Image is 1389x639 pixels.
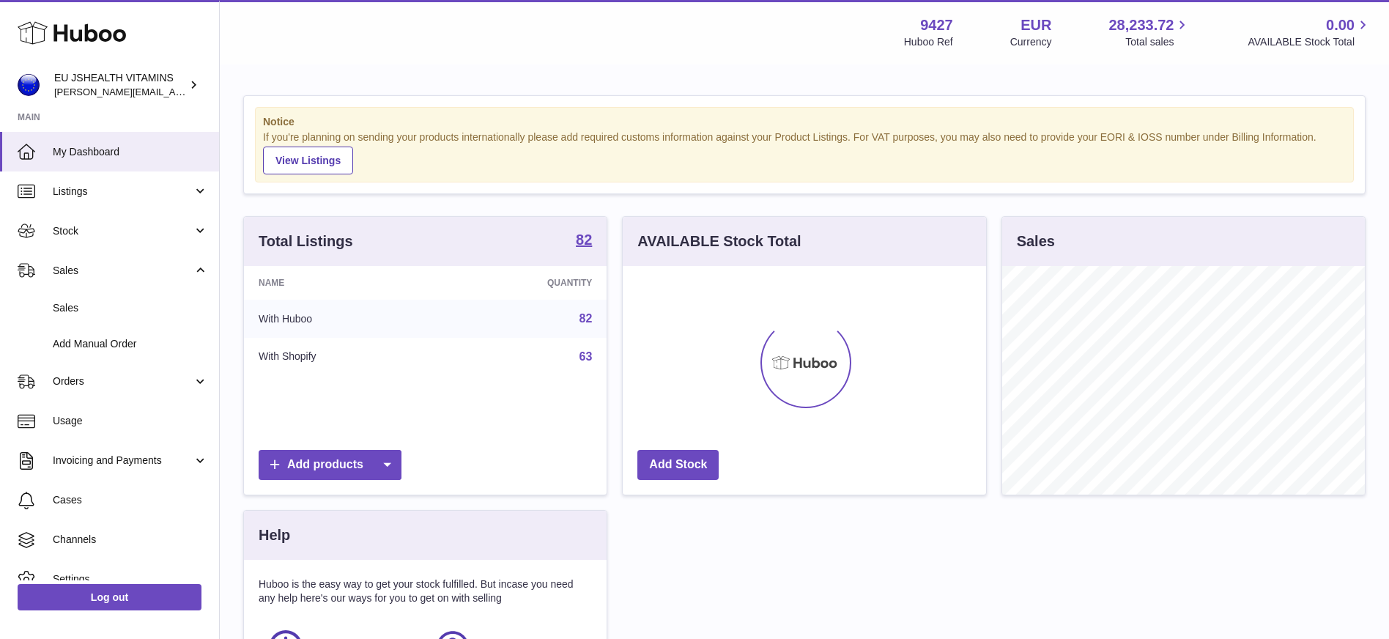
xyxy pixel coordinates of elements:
td: With Shopify [244,338,440,376]
span: My Dashboard [53,145,208,159]
strong: 82 [576,232,592,247]
a: Add Stock [637,450,719,480]
h3: Sales [1017,232,1055,251]
span: [PERSON_NAME][EMAIL_ADDRESS][DOMAIN_NAME] [54,86,294,97]
span: 28,233.72 [1108,15,1174,35]
span: Invoicing and Payments [53,454,193,468]
a: Add products [259,450,401,480]
a: 28,233.72 Total sales [1108,15,1190,49]
span: Total sales [1125,35,1190,49]
a: View Listings [263,147,353,174]
span: Add Manual Order [53,337,208,351]
span: Orders [53,374,193,388]
div: EU JSHEALTH VITAMINS [54,71,186,99]
div: Huboo Ref [904,35,953,49]
span: Channels [53,533,208,547]
img: laura@jessicasepel.com [18,74,40,96]
span: Cases [53,493,208,507]
h3: Help [259,525,290,545]
span: Usage [53,414,208,428]
strong: 9427 [920,15,953,35]
h3: Total Listings [259,232,353,251]
a: 63 [579,350,593,363]
span: Stock [53,224,193,238]
h3: AVAILABLE Stock Total [637,232,801,251]
td: With Huboo [244,300,440,338]
span: AVAILABLE Stock Total [1248,35,1371,49]
span: 0.00 [1326,15,1355,35]
a: 82 [579,312,593,325]
div: Currency [1010,35,1052,49]
span: Sales [53,301,208,315]
p: Huboo is the easy way to get your stock fulfilled. But incase you need any help here's our ways f... [259,577,592,605]
a: 82 [576,232,592,250]
strong: EUR [1021,15,1051,35]
span: Settings [53,572,208,586]
div: If you're planning on sending your products internationally please add required customs informati... [263,130,1346,174]
th: Name [244,266,440,300]
strong: Notice [263,115,1346,129]
th: Quantity [440,266,607,300]
a: Log out [18,584,201,610]
span: Sales [53,264,193,278]
span: Listings [53,185,193,199]
a: 0.00 AVAILABLE Stock Total [1248,15,1371,49]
